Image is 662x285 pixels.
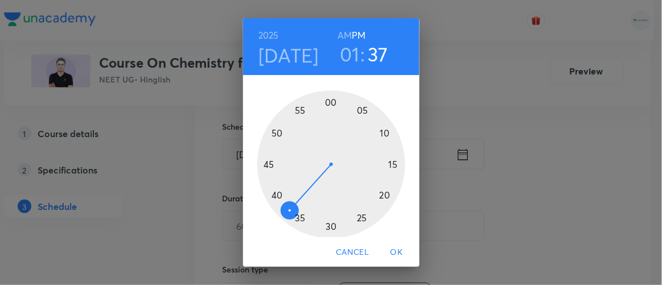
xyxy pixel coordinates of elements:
[258,43,319,67] button: [DATE]
[379,242,415,263] button: OK
[340,42,360,66] button: 01
[336,245,369,259] span: Cancel
[331,242,373,263] button: Cancel
[352,27,365,43] button: PM
[258,27,279,43] button: 2025
[383,245,410,259] span: OK
[368,42,388,66] button: 37
[361,42,365,66] h3: :
[338,27,352,43] button: AM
